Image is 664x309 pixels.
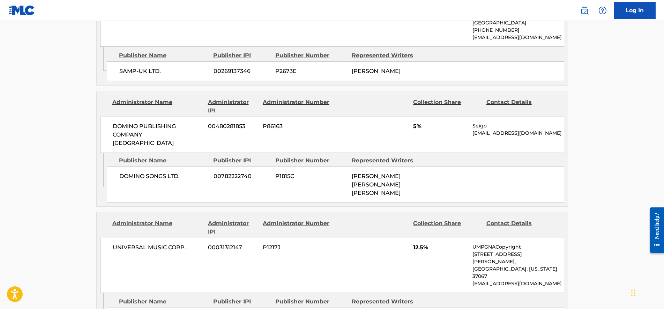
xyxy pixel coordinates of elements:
div: Publisher Name [119,297,208,306]
span: P2673E [275,67,346,75]
div: Collection Share [413,98,481,115]
div: Contact Details [486,98,554,115]
p: [EMAIL_ADDRESS][DOMAIN_NAME] [472,280,564,287]
a: Log In [614,2,656,19]
div: Administrator Number [263,219,330,236]
p: [EMAIL_ADDRESS][DOMAIN_NAME] [472,130,564,137]
img: help [598,6,607,15]
span: [PERSON_NAME] [352,68,401,74]
div: Collection Share [413,219,481,236]
div: Publisher IPI [213,297,270,306]
div: Administrator Number [263,98,330,115]
span: [PERSON_NAME] [PERSON_NAME] [PERSON_NAME] [352,173,401,196]
div: Publisher Number [275,156,346,165]
p: [GEOGRAPHIC_DATA], [US_STATE] 37067 [472,265,564,280]
span: 5% [413,122,467,131]
div: Publisher IPI [213,51,270,60]
span: 00480281853 [208,122,258,131]
p: [GEOGRAPHIC_DATA] [472,19,564,27]
p: Seigo [472,122,564,130]
div: Administrator Name [112,219,203,236]
p: UMPGNACopyright [472,243,564,251]
img: MLC Logo [8,5,35,15]
span: P1217J [263,243,330,252]
span: SAMP-UK LTD. [119,67,208,75]
div: Publisher Number [275,297,346,306]
div: Publisher IPI [213,156,270,165]
p: [EMAIL_ADDRESS][DOMAIN_NAME] [472,34,564,41]
div: Represented Writers [352,51,423,60]
span: P1815C [275,172,346,181]
div: Publisher Name [119,156,208,165]
span: 00269137346 [214,67,270,75]
div: Help [596,3,610,17]
span: DOMINO SONGS LTD. [119,172,208,181]
div: Drag [631,282,635,303]
p: [STREET_ADDRESS][PERSON_NAME], [472,251,564,265]
span: DOMINO PUBLISHING COMPANY [GEOGRAPHIC_DATA] [113,122,203,147]
img: search [580,6,589,15]
div: Publisher Name [119,51,208,60]
span: 12.5% [413,243,467,252]
div: Administrator Name [112,98,203,115]
p: [PHONE_NUMBER] [472,27,564,34]
div: Administrator IPI [208,219,258,236]
iframe: Resource Center [644,202,664,258]
span: P86163 [263,122,330,131]
div: Administrator IPI [208,98,258,115]
a: Public Search [577,3,591,17]
span: 00031312147 [208,243,258,252]
div: Publisher Number [275,51,346,60]
div: Represented Writers [352,156,423,165]
span: 00782222740 [214,172,270,181]
iframe: Chat Widget [629,275,664,309]
div: Represented Writers [352,297,423,306]
div: Contact Details [486,219,554,236]
span: UNIVERSAL MUSIC CORP. [113,243,203,252]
